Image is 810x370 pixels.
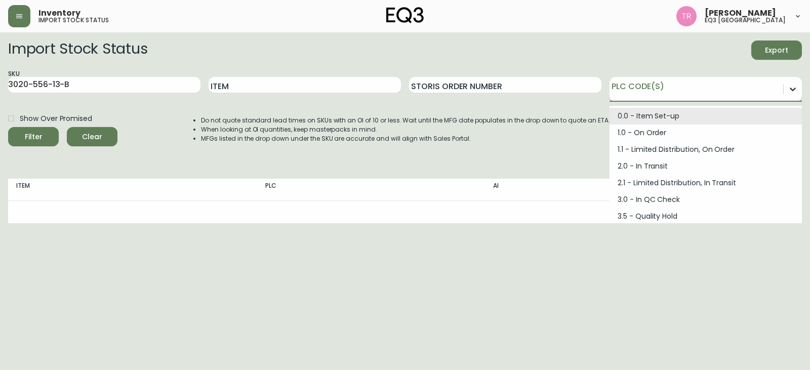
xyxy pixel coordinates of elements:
[75,131,109,143] span: Clear
[705,9,776,17] span: [PERSON_NAME]
[676,6,697,26] img: 214b9049a7c64896e5c13e8f38ff7a87
[25,131,43,143] div: Filter
[38,17,109,23] h5: import stock status
[751,40,802,60] button: Export
[705,17,786,23] h5: eq3 [GEOGRAPHIC_DATA]
[201,125,610,134] li: When looking at OI quantities, keep masterpacks in mind.
[201,116,610,125] li: Do not quote standard lead times on SKUs with an OI of 10 or less. Wait until the MFG date popula...
[8,179,257,201] th: Item
[610,108,802,125] div: 0.0 - Item Set-up
[610,125,802,141] div: 1.0 - On Order
[8,40,147,60] h2: Import Stock Status
[67,127,117,146] button: Clear
[610,141,802,158] div: 1.1 - Limited Distribution, On Order
[485,179,667,201] th: AI
[610,175,802,191] div: 2.1 - Limited Distribution, In Transit
[610,158,802,175] div: 2.0 - In Transit
[20,113,92,124] span: Show Over Promised
[38,9,80,17] span: Inventory
[759,44,794,57] span: Export
[8,127,59,146] button: Filter
[386,7,424,23] img: logo
[257,179,485,201] th: PLC
[610,208,802,225] div: 3.5 - Quality Hold
[610,191,802,208] div: 3.0 - In QC Check
[201,134,610,143] li: MFGs listed in the drop down under the SKU are accurate and will align with Sales Portal.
